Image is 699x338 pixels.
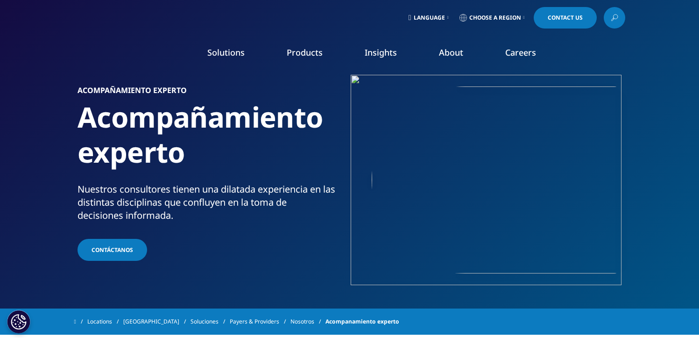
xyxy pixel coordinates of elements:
[548,15,583,21] span: Contact Us
[290,313,325,330] a: Nosotros
[372,86,621,273] img: 059_standing-meeting.jpg
[78,239,147,261] a: Contáctanos
[439,47,463,58] a: About
[7,310,30,333] button: Definições de cookies
[123,313,191,330] a: [GEOGRAPHIC_DATA]
[505,47,536,58] a: Careers
[92,246,133,254] span: Contáctanos
[365,47,397,58] a: Insights
[87,313,123,330] a: Locations
[78,86,346,100] h6: Acompañamiento experto
[78,183,346,222] div: Nuestros consultores tienen una dilatada experiencia en las distintas disciplinas que confluyen e...
[534,7,597,29] a: Contact Us
[230,313,290,330] a: Payers & Providers
[325,313,399,330] span: Acompanamiento experto
[414,14,445,22] span: Language
[207,47,245,58] a: Solutions
[469,14,521,22] span: Choose a Region
[287,47,323,58] a: Products
[191,313,230,330] a: Soluciones
[78,100,346,183] h1: Acompañamiento experto
[153,33,625,77] nav: Primary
